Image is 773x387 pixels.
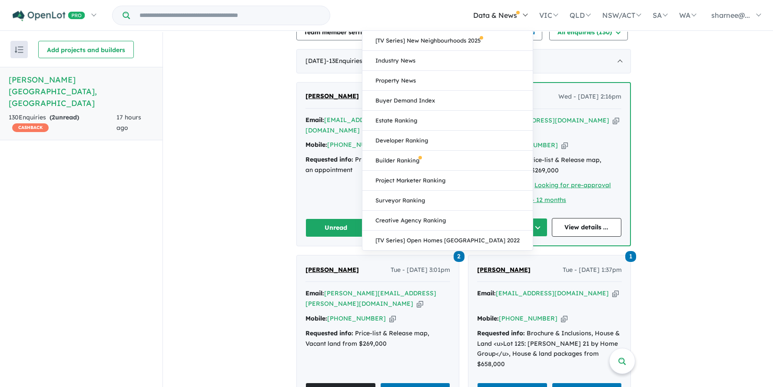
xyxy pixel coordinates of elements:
[305,266,359,274] span: [PERSON_NAME]
[362,51,533,71] a: Industry News
[296,23,394,40] button: Team member settings (11)
[454,250,464,261] a: 2
[305,289,436,308] a: [PERSON_NAME][EMAIL_ADDRESS][PERSON_NAME][DOMAIN_NAME]
[558,92,621,102] span: Wed - [DATE] 2:16pm
[625,250,636,261] a: 1
[9,112,116,133] div: 130 Enquir ies
[305,155,450,175] div: Price-list & Release map, Book an appointment
[305,155,353,163] strong: Requested info:
[12,123,49,132] span: CASHBACK
[38,41,134,58] button: Add projects and builders
[527,196,566,204] a: 6 - 12 months
[326,57,394,65] span: - 13 Enquir ies
[305,116,324,124] strong: Email:
[362,131,533,151] a: Developer Ranking
[549,23,628,40] button: All enquiries (130)
[362,111,533,131] a: Estate Ranking
[305,116,436,134] a: [EMAIL_ADDRESS][PERSON_NAME][DOMAIN_NAME]
[15,46,23,53] img: sort.svg
[613,116,619,125] button: Copy
[477,328,622,370] div: Brochure & Inclusions, House & Land <u>Lot 125: [PERSON_NAME] 21 by Home Group</u>, House & land ...
[612,289,619,298] button: Copy
[561,141,568,150] button: Copy
[496,289,609,297] a: [EMAIL_ADDRESS][DOMAIN_NAME]
[305,218,376,237] button: Unread
[116,113,141,132] span: 17 hours ago
[711,11,750,20] span: sharnee@...
[305,329,353,337] strong: Requested info:
[305,265,359,275] a: [PERSON_NAME]
[362,91,533,111] a: Buyer Demand Index
[362,71,533,91] a: Property News
[625,251,636,262] span: 1
[534,181,611,189] a: Looking for pre-approval
[417,299,423,308] button: Copy
[454,251,464,262] span: 2
[305,328,450,349] div: Price-list & Release map, Vacant land from $269,000
[305,314,327,322] strong: Mobile:
[477,314,499,322] strong: Mobile:
[327,141,386,149] a: [PHONE_NUMBER]
[477,266,531,274] span: [PERSON_NAME]
[296,49,631,73] div: [DATE]
[362,211,533,231] a: Creative Agency Ranking
[389,314,396,323] button: Copy
[362,231,533,250] a: [TV Series] Open Homes [GEOGRAPHIC_DATA] 2022
[50,113,79,121] strong: ( unread)
[563,265,622,275] span: Tue - [DATE] 1:37pm
[52,113,55,121] span: 2
[478,195,621,205] div: |
[477,329,525,337] strong: Requested info:
[552,218,622,237] a: View details ...
[477,289,496,297] strong: Email:
[496,116,609,124] a: [EMAIL_ADDRESS][DOMAIN_NAME]
[362,31,533,51] a: [TV Series] New Neighbourhoods 2025
[132,6,328,25] input: Try estate name, suburb, builder or developer
[9,74,154,109] h5: [PERSON_NAME][GEOGRAPHIC_DATA] , [GEOGRAPHIC_DATA]
[391,265,450,275] span: Tue - [DATE] 3:01pm
[13,10,85,21] img: Openlot PRO Logo White
[362,191,533,211] a: Surveyor Ranking
[362,151,533,171] a: Builder Ranking
[362,171,533,191] a: Project Marketer Ranking
[477,265,531,275] a: [PERSON_NAME]
[499,314,557,322] a: [PHONE_NUMBER]
[305,141,327,149] strong: Mobile:
[478,155,621,176] div: Price-list & Release map, Vacant land from $269,000
[305,289,324,297] strong: Email:
[305,91,359,102] a: [PERSON_NAME]
[305,92,359,100] span: [PERSON_NAME]
[561,314,567,323] button: Copy
[327,314,386,322] a: [PHONE_NUMBER]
